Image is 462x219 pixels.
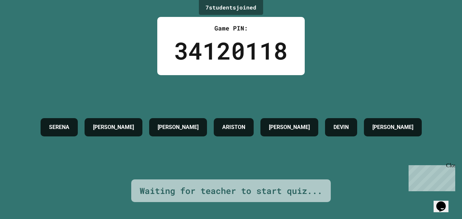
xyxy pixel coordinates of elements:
[174,24,288,33] div: Game PIN:
[269,123,310,131] h4: [PERSON_NAME]
[222,123,245,131] h4: ARISTON
[158,123,199,131] h4: [PERSON_NAME]
[93,123,134,131] h4: [PERSON_NAME]
[174,33,288,68] div: 34120118
[3,3,47,43] div: Chat with us now!Close
[333,123,349,131] h4: DEVIN
[434,192,455,212] iframe: chat widget
[372,123,413,131] h4: [PERSON_NAME]
[140,184,322,197] div: Waiting for teacher to start quiz...
[49,123,69,131] h4: SERENA
[406,162,455,191] iframe: chat widget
